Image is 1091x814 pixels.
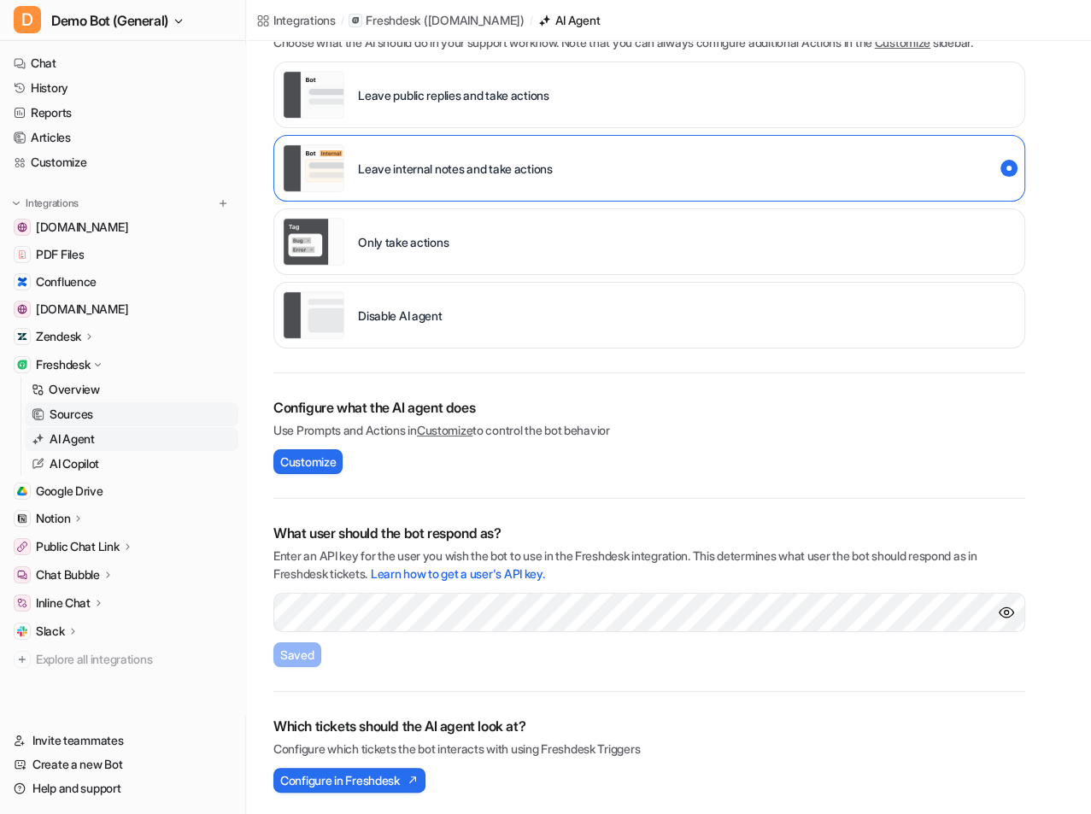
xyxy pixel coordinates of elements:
p: Inline Chat [36,594,91,612]
p: Sources [50,406,93,423]
div: live::external_reply [273,61,1025,128]
img: Only take actions [283,218,344,266]
img: Google Drive [17,486,27,496]
img: Show [998,604,1015,621]
span: / [530,13,533,28]
button: Saved [273,642,321,667]
img: Inline Chat [17,598,27,608]
p: Public Chat Link [36,538,120,555]
a: Customize [417,423,472,437]
img: Zendesk [17,331,27,342]
img: menu_add.svg [217,197,229,209]
img: Leave internal notes and take actions [283,144,344,192]
span: Demo Bot (General) [51,9,168,32]
p: AI Agent [50,430,95,448]
a: AI Agent [25,427,238,451]
p: Freshdesk [366,12,419,29]
p: Choose what the AI should do in your support workflow. Note that you can always configure additio... [273,33,1025,51]
div: live::internal_reply [273,135,1025,202]
a: Create a new Bot [7,753,238,776]
a: Chat [7,51,238,75]
div: Integrations [273,11,336,29]
img: Disable AI agent [283,291,344,339]
button: Configure in Freshdesk [273,768,425,793]
img: www.atlassian.com [17,222,27,232]
span: / [341,13,344,28]
p: Integrations [26,196,79,210]
p: Overview [49,381,100,398]
p: Use Prompts and Actions in to control the bot behavior [273,421,1025,439]
a: Customize [7,150,238,174]
a: Invite teammates [7,729,238,753]
a: AI Copilot [25,452,238,476]
a: Google DriveGoogle Drive [7,479,238,503]
img: Notion [17,513,27,524]
p: Leave public replies and take actions [358,86,549,104]
a: Overview [25,378,238,401]
a: Articles [7,126,238,149]
a: PDF FilesPDF Files [7,243,238,266]
div: live::disabled [273,208,1025,275]
img: Confluence [17,277,27,287]
p: Only take actions [358,233,449,251]
p: Freshdesk [36,356,90,373]
div: paused::disabled [273,282,1025,348]
button: Customize [273,449,343,474]
span: Confluence [36,273,97,290]
a: Freshdesk([DOMAIN_NAME]) [349,12,524,29]
img: Leave public replies and take actions [283,71,344,119]
span: Saved [280,646,314,664]
img: explore all integrations [14,651,31,668]
p: Leave internal notes and take actions [358,160,553,178]
span: Configure in Freshdesk [280,771,400,789]
p: Notion [36,510,70,527]
a: www.airbnb.com[DOMAIN_NAME] [7,297,238,321]
img: PDF Files [17,249,27,260]
a: Integrations [256,11,336,29]
img: Freshdesk [17,360,27,370]
span: Explore all integrations [36,646,232,673]
span: PDF Files [36,246,84,263]
p: AI Copilot [50,455,99,472]
img: Slack [17,626,27,636]
img: Chat Bubble [17,570,27,580]
span: Google Drive [36,483,103,500]
p: Configure which tickets the bot interacts with using Freshdesk Triggers [273,740,1025,758]
h2: Configure what the AI agent does [273,397,1025,418]
button: Integrations [7,195,84,212]
span: Customize [280,453,336,471]
a: Reports [7,101,238,125]
img: www.airbnb.com [17,304,27,314]
p: Disable AI agent [358,307,443,325]
a: Customize [875,35,930,50]
span: D [14,6,41,33]
img: Public Chat Link [17,542,27,552]
h2: What user should the bot respond as? [273,523,1025,543]
span: [DOMAIN_NAME] [36,301,128,318]
a: Explore all integrations [7,647,238,671]
p: Zendesk [36,328,81,345]
button: Show API key [998,604,1015,621]
a: Learn how to get a user's API key. [371,566,544,581]
div: AI Agent [555,11,601,29]
p: ( [DOMAIN_NAME] ) [424,12,525,29]
a: Help and support [7,776,238,800]
p: Chat Bubble [36,566,100,583]
a: Sources [25,402,238,426]
span: [DOMAIN_NAME] [36,219,128,236]
a: ConfluenceConfluence [7,270,238,294]
a: AI Agent [538,11,601,29]
a: www.atlassian.com[DOMAIN_NAME] [7,215,238,239]
a: History [7,76,238,100]
h2: Which tickets should the AI agent look at? [273,716,1025,736]
img: expand menu [10,197,22,209]
p: Enter an API key for the user you wish the bot to use in the Freshdesk integration. This determin... [273,547,1025,583]
p: Slack [36,623,65,640]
